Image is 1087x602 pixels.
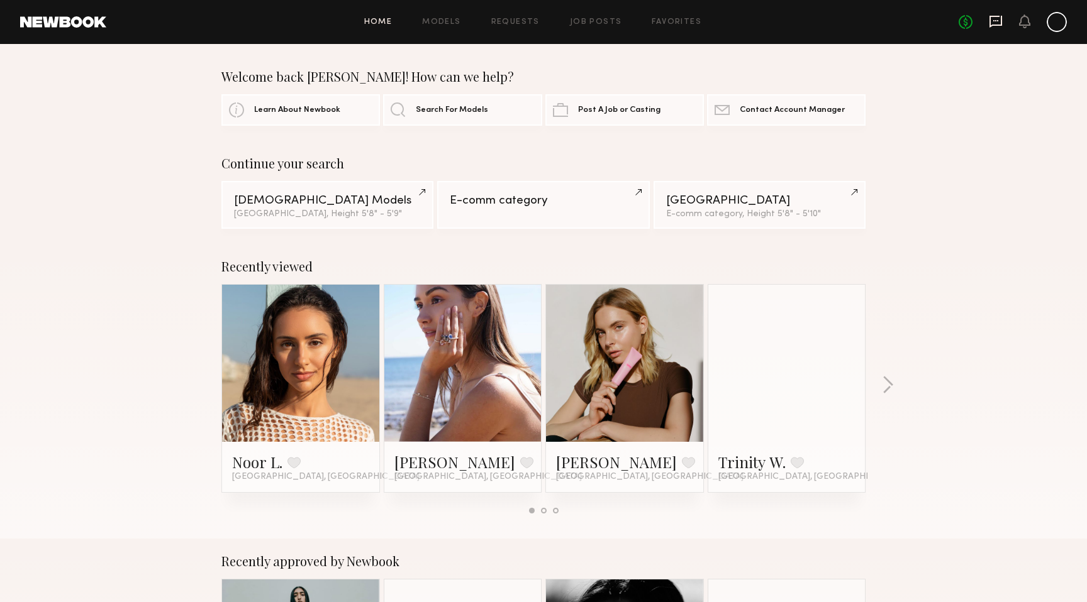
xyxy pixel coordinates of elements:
[718,452,786,472] a: Trinity W.
[422,18,460,26] a: Models
[556,452,677,472] a: [PERSON_NAME]
[221,69,866,84] div: Welcome back [PERSON_NAME]! How can we help?
[545,94,704,126] a: Post A Job or Casting
[383,94,542,126] a: Search For Models
[221,94,380,126] a: Learn About Newbook
[450,195,637,207] div: E-comm category
[394,452,515,472] a: [PERSON_NAME]
[221,554,866,569] div: Recently approved by Newbook
[364,18,393,26] a: Home
[491,18,540,26] a: Requests
[718,472,906,482] span: [GEOGRAPHIC_DATA], [GEOGRAPHIC_DATA]
[578,106,661,114] span: Post A Job or Casting
[221,181,433,229] a: [DEMOGRAPHIC_DATA] Models[GEOGRAPHIC_DATA], Height 5'8" - 5'9"
[666,210,853,219] div: E-comm category, Height 5'8" - 5'10"
[570,18,622,26] a: Job Posts
[234,210,421,219] div: [GEOGRAPHIC_DATA], Height 5'8" - 5'9"
[652,18,701,26] a: Favorites
[556,472,744,482] span: [GEOGRAPHIC_DATA], [GEOGRAPHIC_DATA]
[437,181,649,229] a: E-comm category
[234,195,421,207] div: [DEMOGRAPHIC_DATA] Models
[707,94,866,126] a: Contact Account Manager
[394,472,582,482] span: [GEOGRAPHIC_DATA], [GEOGRAPHIC_DATA]
[416,106,488,114] span: Search For Models
[221,259,866,274] div: Recently viewed
[221,156,866,171] div: Continue your search
[232,452,282,472] a: Noor L.
[654,181,866,229] a: [GEOGRAPHIC_DATA]E-comm category, Height 5'8" - 5'10"
[254,106,340,114] span: Learn About Newbook
[232,472,420,482] span: [GEOGRAPHIC_DATA], [GEOGRAPHIC_DATA]
[740,106,845,114] span: Contact Account Manager
[666,195,853,207] div: [GEOGRAPHIC_DATA]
